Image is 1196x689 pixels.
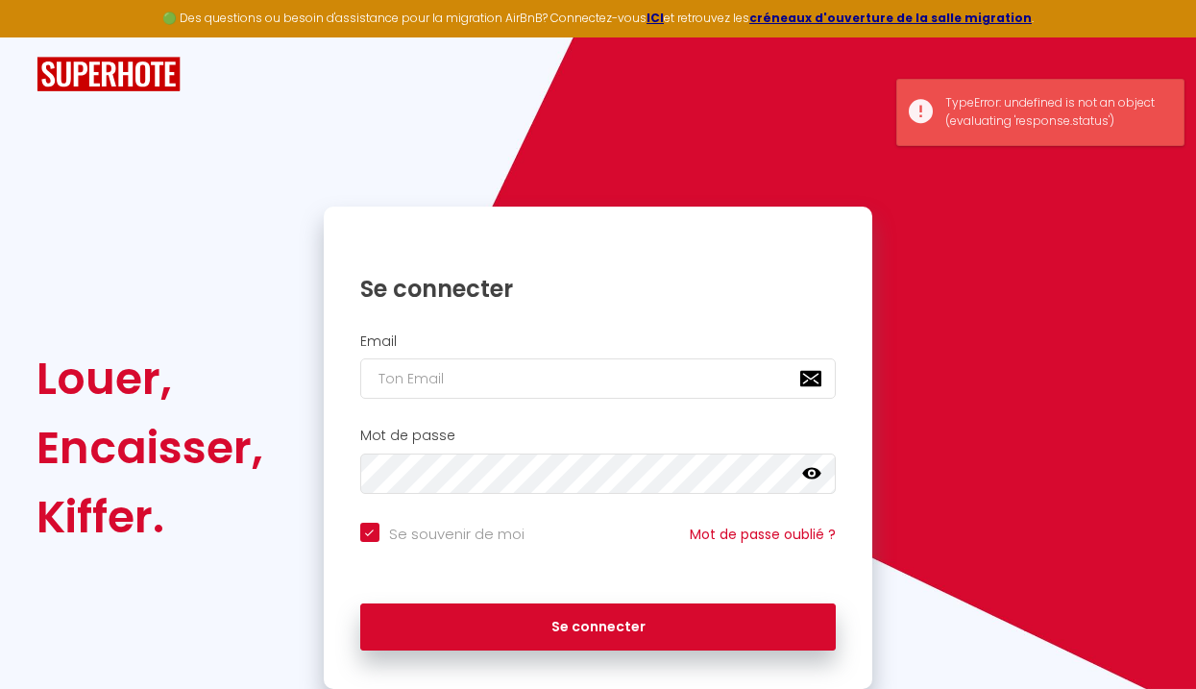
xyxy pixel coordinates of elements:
[360,428,837,444] h2: Mot de passe
[37,413,263,482] div: Encaisser,
[749,10,1032,26] a: créneaux d'ouverture de la salle migration
[37,57,181,92] img: SuperHote logo
[37,482,263,552] div: Kiffer.
[945,94,1164,131] div: TypeError: undefined is not an object (evaluating 'response.status')
[360,274,837,304] h1: Se connecter
[647,10,664,26] a: ICI
[690,525,836,544] a: Mot de passe oublié ?
[37,344,263,413] div: Louer,
[360,358,837,399] input: Ton Email
[360,333,837,350] h2: Email
[360,603,837,652] button: Se connecter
